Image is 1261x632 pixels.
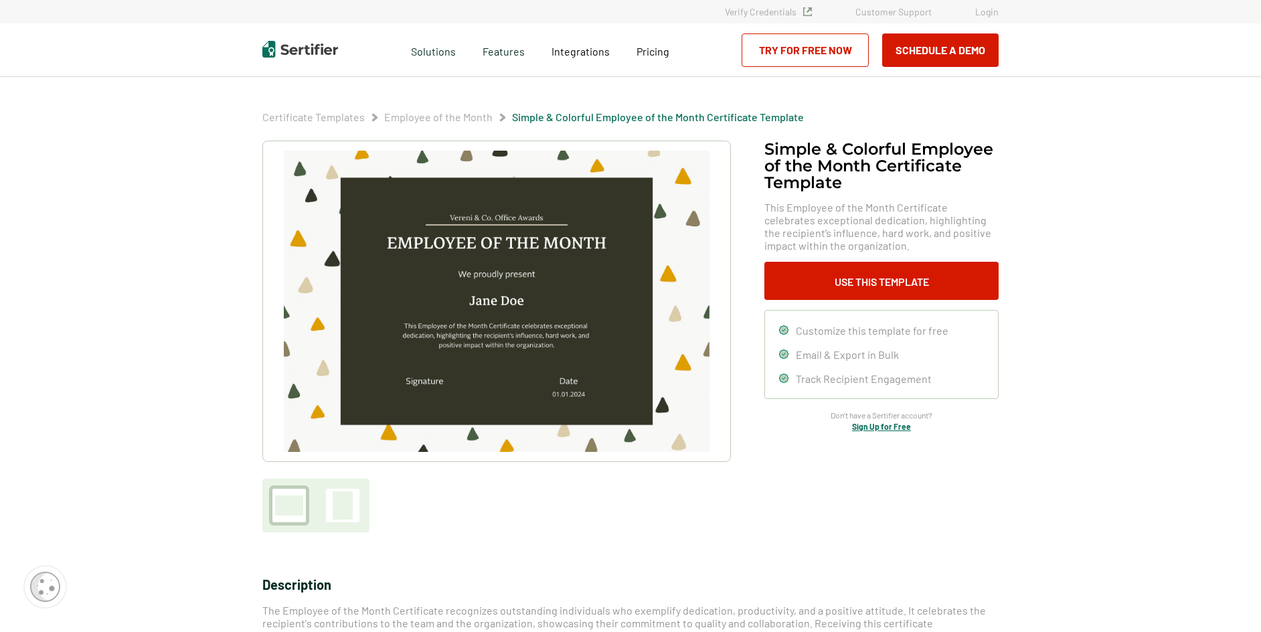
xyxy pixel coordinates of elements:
div: Breadcrumb [262,110,804,124]
a: Sign Up for Free [852,422,911,431]
span: Track Recipient Engagement [796,372,932,385]
span: Employee of the Month [384,110,493,124]
a: Simple & Colorful Employee of the Month Certificate Template [512,110,804,123]
span: Email & Export in Bulk [796,348,899,361]
a: Verify Credentials [725,6,812,17]
img: Verified [803,7,812,16]
img: Sertifier | Digital Credentialing Platform [262,41,338,58]
span: Features [483,42,525,58]
iframe: Chat Widget [1194,568,1261,632]
span: Solutions [411,42,456,58]
a: Pricing [637,42,669,58]
img: Cookie Popup Icon [30,572,60,602]
span: Pricing [637,45,669,58]
span: Customize this template for free [796,324,948,337]
span: Certificate Templates [262,110,365,124]
span: This Employee of the Month Certificate celebrates exceptional dedication, highlighting the recipi... [764,201,999,252]
span: Description [262,576,331,592]
a: Try for Free Now [742,33,869,67]
a: Employee of the Month [384,110,493,123]
a: Customer Support [855,6,932,17]
span: Integrations [552,45,610,58]
a: Certificate Templates [262,110,365,123]
span: Don’t have a Sertifier account? [831,409,932,422]
img: Simple & Colorful Employee of the Month Certificate Template [284,151,709,452]
span: Simple & Colorful Employee of the Month Certificate Template [512,110,804,124]
button: Use This Template [764,262,999,300]
a: Integrations [552,42,610,58]
h1: Simple & Colorful Employee of the Month Certificate Template [764,141,999,191]
a: Login [975,6,999,17]
button: Schedule a Demo [882,33,999,67]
